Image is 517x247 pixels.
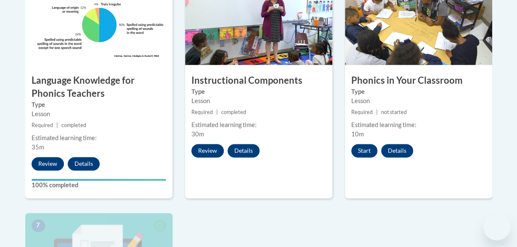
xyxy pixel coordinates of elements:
[32,109,166,119] div: Lesson
[191,109,213,115] span: Required
[191,130,204,138] span: 30m
[351,144,377,157] button: Start
[191,96,326,106] div: Lesson
[185,74,332,87] h3: Instructional Components
[351,109,373,115] span: Required
[32,100,166,109] label: Type
[376,109,378,115] span: |
[351,120,486,130] div: Estimated learning time:
[32,157,64,170] button: Review
[32,133,166,143] div: Estimated learning time:
[56,122,58,128] span: |
[381,109,407,115] span: not started
[216,109,218,115] span: |
[381,144,413,157] button: Details
[351,96,486,106] div: Lesson
[221,109,246,115] span: completed
[68,157,100,170] button: Details
[191,87,326,96] label: Type
[228,144,260,157] button: Details
[32,181,166,190] label: 100% completed
[32,143,44,151] span: 35m
[191,144,224,157] button: Review
[345,74,492,87] h3: Phonics in Your Classroom
[25,74,172,100] h3: Language Knowledge for Phonics Teachers
[32,219,45,232] span: 7
[351,87,486,96] label: Type
[32,122,53,128] span: Required
[32,179,166,181] div: Your progress
[351,130,364,138] span: 10m
[191,120,326,130] div: Estimated learning time:
[61,122,86,128] span: completed
[483,213,510,240] iframe: Button to launch messaging window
